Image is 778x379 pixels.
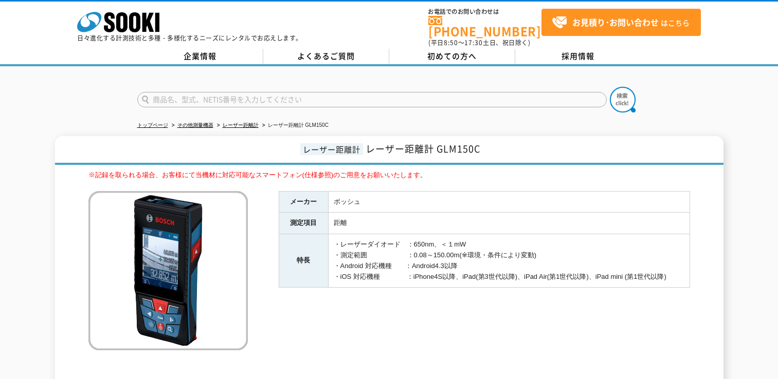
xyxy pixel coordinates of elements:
a: [PHONE_NUMBER] [428,16,541,37]
a: 初めての方へ [389,49,515,64]
span: 初めての方へ [427,50,477,62]
input: 商品名、型式、NETIS番号を入力してください [137,92,607,107]
p: 日々進化する計測技術と多種・多様化するニーズにレンタルでお応えします。 [77,35,302,41]
a: レーザー距離計 [223,122,259,128]
img: レーザー距離計 GLM150C [88,191,248,350]
span: (平日 ～ 土日、祝日除く) [428,38,530,47]
span: お電話でのお問い合わせは [428,9,541,15]
span: レーザー距離計 GLM150C [366,142,480,156]
a: トップページ [137,122,168,128]
th: メーカー [279,191,328,213]
td: 距離 [328,213,690,234]
a: 企業情報 [137,49,263,64]
span: はこちら [552,15,690,30]
span: 17:30 [464,38,483,47]
a: 採用情報 [515,49,641,64]
th: 特長 [279,234,328,288]
img: btn_search.png [610,87,636,112]
span: 8:50 [444,38,458,47]
span: ※記録を取られる場合、お客様にて当機材に対応可能なスマートフォン(仕様参照)のご用意をお願いいたします。 [88,171,427,179]
a: その他測量機器 [177,122,213,128]
a: よくあるご質問 [263,49,389,64]
span: レーザー距離計 [300,143,363,155]
td: ボッシュ [328,191,690,213]
strong: お見積り･お問い合わせ [572,16,659,28]
td: ・レーザーダイオード ：650nm、＜１mW ・測定範囲 ：0.08～150.00m(※環境・条件により変動) ・Android 対応機種 ：Android4.3以降 ・iOS 対応機種 ：iP... [328,234,690,288]
th: 測定項目 [279,213,328,234]
li: レーザー距離計 GLM150C [260,120,329,131]
a: お見積り･お問い合わせはこちら [541,9,701,36]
